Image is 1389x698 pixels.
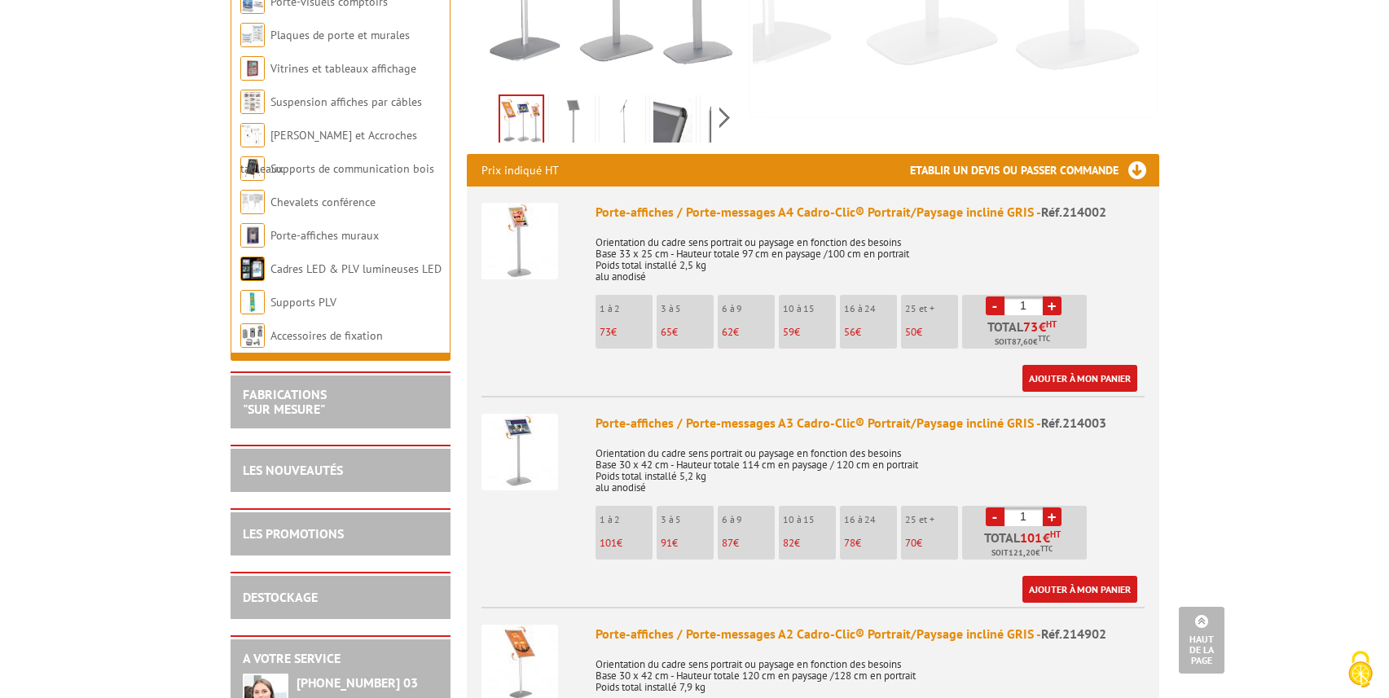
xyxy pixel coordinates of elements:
[661,303,714,314] p: 3 à 5
[661,536,672,550] span: 91
[1041,626,1106,642] span: Réf.214902
[270,161,434,176] a: Supports de communication bois
[844,325,855,339] span: 56
[905,325,916,339] span: 50
[270,94,422,109] a: Suspension affiches par câbles
[596,414,1145,432] div: Porte-affiches / Porte-messages A3 Cadro-Clic® Portrait/Paysage incliné GRIS -
[596,203,1145,222] div: Porte-affiches / Porte-messages A4 Cadro-Clic® Portrait/Paysage incliné GRIS -
[600,327,653,338] p: €
[722,303,775,314] p: 6 à 9
[995,336,1050,349] span: Soit €
[240,23,265,47] img: Plaques de porte et murales
[661,538,714,549] p: €
[596,226,1145,283] p: Orientation du cadre sens portrait ou paysage en fonction des besoins Base 33 x 25 cm - Hauteur t...
[552,98,591,148] img: porte_affiches_214002_214003_sans_affiche.jpg
[1012,336,1033,349] span: 87,60
[722,514,775,525] p: 6 à 9
[905,303,958,314] p: 25 et +
[240,123,265,147] img: Cimaises et Accroches tableaux
[783,303,836,314] p: 10 à 15
[240,128,417,176] a: [PERSON_NAME] et Accroches tableaux
[481,154,559,187] p: Prix indiqué HT
[1041,415,1106,431] span: Réf.214003
[844,514,897,525] p: 16 à 24
[844,536,855,550] span: 78
[1043,507,1062,526] a: +
[783,538,836,549] p: €
[600,536,617,550] span: 101
[966,531,1087,560] p: Total
[600,538,653,549] p: €
[783,325,794,339] span: 59
[481,203,558,279] img: Porte-affiches / Porte-messages A4 Cadro-Clic® Portrait/Paysage incliné GRIS
[600,325,611,339] span: 73
[966,320,1087,349] p: Total
[1020,531,1043,544] span: 101
[1038,334,1050,343] sup: TTC
[270,228,379,243] a: Porte-affiches muraux
[240,56,265,81] img: Vitrines et tableaux affichage
[844,303,897,314] p: 16 à 24
[243,589,318,605] a: DESTOCKAGE
[270,195,376,209] a: Chevalets conférence
[717,104,732,131] span: Next
[783,536,794,550] span: 82
[240,190,265,214] img: Chevalets conférence
[1022,365,1137,392] a: Ajouter à mon panier
[1046,318,1057,330] sup: HT
[661,514,714,525] p: 3 à 5
[722,538,775,549] p: €
[1023,320,1039,333] span: 73
[270,295,336,309] a: Supports PLV
[905,536,916,550] span: 70
[991,547,1053,560] span: Soit €
[500,96,543,147] img: porte_affiches_214002_214003_214902.jpg
[1039,320,1046,333] span: €
[722,536,733,550] span: 87
[596,625,1145,643] div: Porte-affiches / Porte-messages A2 Cadro-Clic® Portrait/Paysage incliné GRIS -
[722,325,733,339] span: 62
[1043,296,1062,315] a: +
[986,296,1004,315] a: -
[297,674,418,691] strong: [PHONE_NUMBER] 03
[600,303,653,314] p: 1 à 2
[905,327,958,338] p: €
[270,261,442,276] a: Cadres LED & PLV lumineuses LED
[1179,607,1224,674] a: Haut de la page
[783,327,836,338] p: €
[1332,643,1389,698] button: Cookies (fenêtre modale)
[653,98,692,148] img: porte-affiches-sol-blackline-cadres-inclines-sur-pied-droit_2140002_1.jpg
[905,538,958,549] p: €
[905,514,958,525] p: 25 et +
[910,154,1159,187] h3: Etablir un devis ou passer commande
[243,386,327,417] a: FABRICATIONS"Sur Mesure"
[243,462,343,478] a: LES NOUVEAUTÉS
[1022,576,1137,603] a: Ajouter à mon panier
[722,327,775,338] p: €
[844,538,897,549] p: €
[270,28,410,42] a: Plaques de porte et murales
[1040,544,1053,553] sup: TTC
[270,328,383,343] a: Accessoires de fixation
[270,61,416,76] a: Vitrines et tableaux affichage
[240,323,265,348] img: Accessoires de fixation
[783,514,836,525] p: 10 à 15
[1043,531,1050,544] span: €
[243,652,438,666] h2: A votre service
[986,507,1004,526] a: -
[481,414,558,490] img: Porte-affiches / Porte-messages A3 Cadro-Clic® Portrait/Paysage incliné GRIS
[240,90,265,114] img: Suspension affiches par câbles
[600,514,653,525] p: 1 à 2
[240,223,265,248] img: Porte-affiches muraux
[596,648,1145,693] p: Orientation du cadre sens portrait ou paysage en fonction des besoins Base 30 x 42 cm - Hauteur t...
[1340,649,1381,690] img: Cookies (fenêtre modale)
[603,98,642,148] img: porte_affiches_214002_214003_profil.jpg
[661,327,714,338] p: €
[844,327,897,338] p: €
[243,525,344,542] a: LES PROMOTIONS
[1050,529,1061,540] sup: HT
[661,325,672,339] span: 65
[240,257,265,281] img: Cadres LED & PLV lumineuses LED
[596,437,1145,494] p: Orientation du cadre sens portrait ou paysage en fonction des besoins Base 30 x 42 cm - Hauteur t...
[704,98,743,148] img: porte-affiches-sol-blackline-cadres-inclines-sur-pied-droit_214002_2.jpg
